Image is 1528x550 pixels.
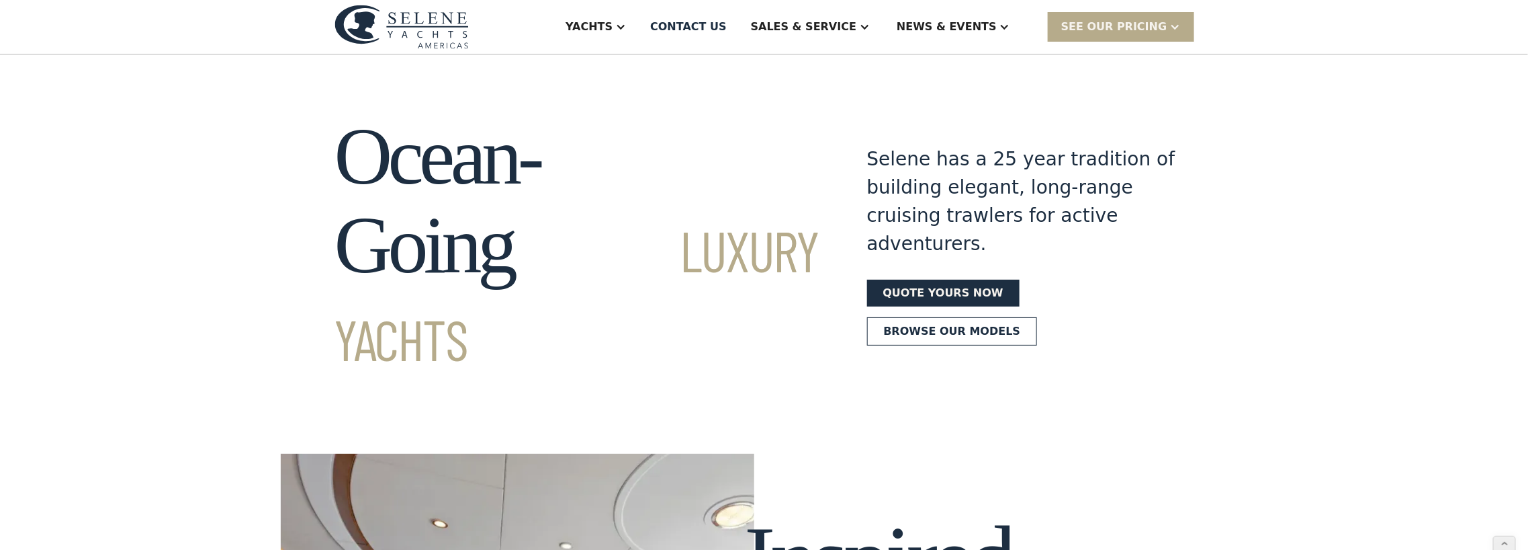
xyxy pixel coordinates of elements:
[867,280,1020,307] a: Quote yours now
[334,112,819,379] h1: Ocean-Going
[867,145,1176,258] div: Selene has a 25 year tradition of building elegant, long-range cruising trawlers for active adven...
[751,19,856,35] div: Sales & Service
[650,19,727,35] div: Contact US
[897,19,997,35] div: News & EVENTS
[334,5,469,48] img: logo
[867,317,1038,346] a: Browse our models
[566,19,613,35] div: Yachts
[334,216,819,372] span: Luxury Yachts
[1061,19,1167,35] div: SEE Our Pricing
[1048,12,1194,41] div: SEE Our Pricing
